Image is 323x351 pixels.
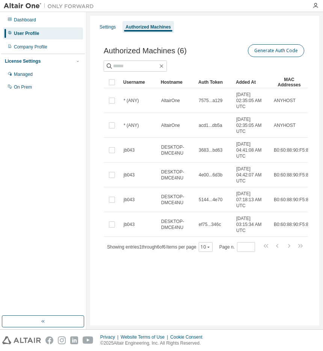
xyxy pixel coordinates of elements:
[274,221,311,227] span: B0:60:88:90:F5:88
[100,334,121,340] div: Privacy
[199,172,222,178] span: 4e00...6d3b
[4,2,98,10] img: Altair One
[170,334,207,340] div: Cookie Consent
[274,98,296,104] span: ANYHOST
[161,98,180,104] span: AltairOne
[236,191,267,209] span: [DATE] 07:18:13 AM UTC
[236,92,267,110] span: [DATE] 02:35:05 AM UTC
[123,76,155,88] div: Username
[274,122,296,128] span: ANYHOST
[161,76,192,88] div: Hostname
[70,336,78,344] img: linkedin.svg
[199,122,222,128] span: acd1...db5a
[161,218,192,230] span: DESKTOP-DMCE4NU
[236,116,267,134] span: [DATE] 02:35:05 AM UTC
[124,98,139,104] span: * (ANY)
[45,336,53,344] img: facebook.svg
[14,71,33,77] div: Managed
[236,166,267,184] span: [DATE] 04:42:07 AM UTC
[125,24,171,30] div: Authorized Machines
[236,76,267,88] div: Added At
[5,58,41,64] div: License Settings
[161,169,192,181] span: DESKTOP-DMCE4NU
[83,336,94,344] img: youtube.svg
[248,44,304,57] button: Generate Auth Code
[219,242,255,252] span: Page n.
[236,215,267,233] span: [DATE] 03:15:34 AM UTC
[100,340,207,346] p: © 2025 Altair Engineering, Inc. All Rights Reserved.
[107,244,166,250] span: Showing entries 1 through 6 of 6
[14,17,36,23] div: Dashboard
[104,47,187,55] span: Authorized Machines (6)
[198,76,230,88] div: Auth Token
[274,197,311,203] span: B0:60:88:90:F5:88
[161,144,192,156] span: DESKTOP-DMCE4NU
[199,197,222,203] span: 5144...4e70
[199,98,222,104] span: 7575...a129
[199,147,222,153] span: 3683...bd63
[236,141,267,159] span: [DATE] 04:41:08 AM UTC
[124,221,134,227] span: jb043
[274,147,311,153] span: B0:60:88:90:F5:88
[2,336,41,344] img: altair_logo.svg
[124,172,134,178] span: jb043
[161,122,180,128] span: AltairOne
[124,147,134,153] span: jb043
[166,242,213,252] span: Items per page
[14,30,39,36] div: User Profile
[124,197,134,203] span: jb043
[273,76,305,88] div: MAC Addresses
[274,172,311,178] span: B0:60:88:90:F5:88
[201,244,211,250] button: 10
[161,194,192,206] span: DESKTOP-DMCE4NU
[58,336,66,344] img: instagram.svg
[14,44,47,50] div: Company Profile
[199,221,221,227] span: ef75...346c
[14,84,32,90] div: On Prem
[121,334,170,340] div: Website Terms of Use
[100,24,116,30] div: Settings
[124,122,139,128] span: * (ANY)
